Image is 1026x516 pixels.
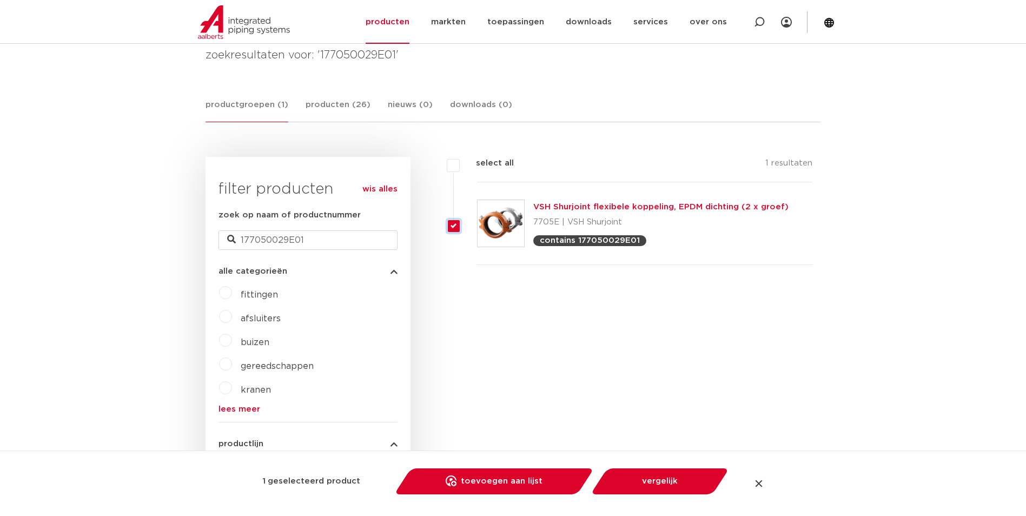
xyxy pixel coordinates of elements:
img: Thumbnail for VSH Shurjoint flexibele koppeling, EPDM dichting (2 x groef) [478,200,524,247]
a: afsluiters [241,314,281,323]
p: 1 resultaten [765,157,812,174]
a: kranen [241,386,271,394]
a: downloads (0) [450,98,512,122]
p: 7705E | VSH Shurjoint [533,214,789,231]
a: productgroepen (1) [206,98,288,122]
button: productlijn [219,440,398,448]
a: VSH Shurjoint flexibele koppeling, EPDM dichting (2 x groef) [533,203,789,211]
span: 1 [262,473,266,490]
a: lees meer [219,405,398,413]
a: wis alles [362,183,398,196]
a: gereedschappen [241,362,314,371]
a: fittingen [241,290,278,299]
input: zoeken [219,230,398,250]
h3: filter producten [219,178,398,200]
button: alle categorieën [219,267,398,275]
span: productlijn [219,440,263,448]
span: alle categorieën [219,267,287,275]
a: producten (26) [306,98,370,122]
h4: zoekresultaten voor: '177050029E01' [206,47,821,64]
p: contains 177050029E01 [540,236,640,244]
a: buizen [241,338,269,347]
a: nieuws (0) [388,98,433,122]
label: zoek op naam of productnummer [219,209,361,222]
span: geselecteerd product [268,473,360,490]
label: select all [460,157,514,170]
